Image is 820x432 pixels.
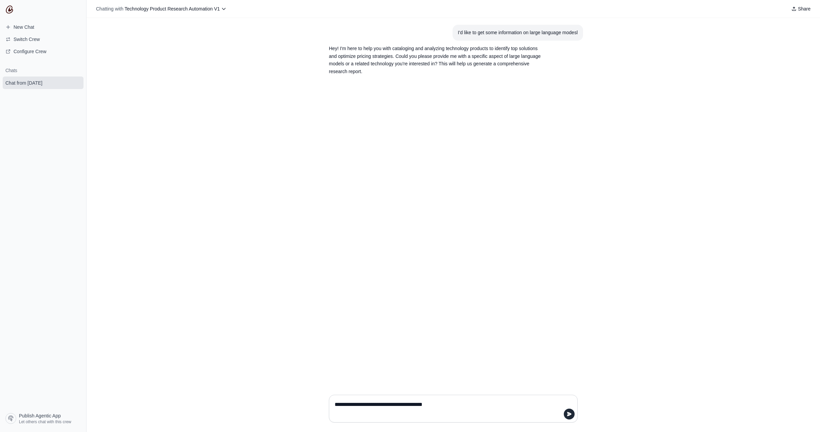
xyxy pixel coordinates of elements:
span: Let others chat with this crew [19,419,71,425]
button: Switch Crew [3,34,83,45]
button: Chatting with Technology Product Research Automation V1 [93,4,229,14]
a: New Chat [3,22,83,33]
section: User message [453,25,583,41]
span: Chatting with [96,5,123,12]
span: Chat from [DATE] [5,80,42,86]
span: Switch Crew [14,36,40,43]
span: Technology Product Research Automation V1 [125,6,220,12]
p: Hey! I'm here to help you with cataloging and analyzing technology products to identify top solut... [329,45,545,75]
button: Share [789,4,813,14]
span: Configure Crew [14,48,46,55]
a: Configure Crew [3,46,83,57]
span: Publish Agentic App [19,412,61,419]
section: Response [323,41,551,80]
span: New Chat [14,24,34,30]
span: Share [798,5,811,12]
a: Chat from [DATE] [3,77,83,89]
img: CrewAI Logo [5,5,14,14]
div: I'd like to get some information on large language modesl [458,29,578,37]
a: Publish Agentic App Let others chat with this crew [3,410,83,427]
